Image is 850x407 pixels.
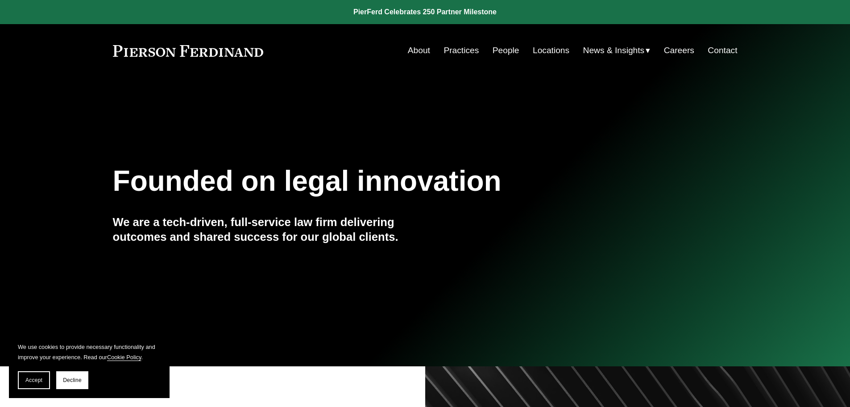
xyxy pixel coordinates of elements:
[408,42,430,59] a: About
[107,354,141,361] a: Cookie Policy
[708,42,737,59] a: Contact
[25,377,42,383] span: Accept
[18,342,161,362] p: We use cookies to provide necessary functionality and improve your experience. Read our .
[664,42,694,59] a: Careers
[18,371,50,389] button: Accept
[9,333,170,398] section: Cookie banner
[113,165,634,197] h1: Founded on legal innovation
[113,215,425,244] h4: We are a tech-driven, full-service law firm delivering outcomes and shared success for our global...
[493,42,519,59] a: People
[583,42,651,59] a: folder dropdown
[583,43,645,59] span: News & Insights
[444,42,479,59] a: Practices
[63,377,82,383] span: Decline
[56,371,88,389] button: Decline
[533,42,569,59] a: Locations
